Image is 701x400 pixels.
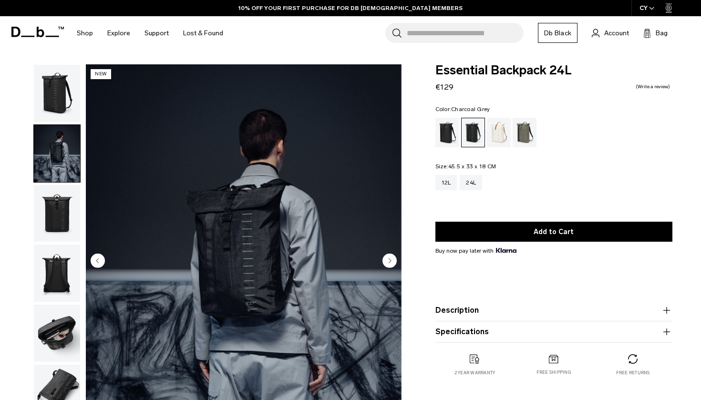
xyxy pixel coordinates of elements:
[382,253,397,269] button: Next slide
[107,16,130,50] a: Explore
[435,164,496,169] legend: Size:
[34,245,80,302] img: Essential Backpack 24L Charcoal Grey
[454,369,495,376] p: 2 year warranty
[636,84,670,89] a: Write a review
[91,69,111,79] p: New
[34,305,80,362] img: Essential Backpack 24L Charcoal Grey
[496,248,516,253] img: {"height" => 20, "alt" => "Klarna"}
[513,118,536,147] a: Forest Green
[487,118,511,147] a: Oatmilk
[435,175,457,190] a: 12L
[643,27,668,39] button: Bag
[34,185,80,242] img: Essential Backpack 24L Charcoal Grey
[238,4,463,12] a: 10% OFF YOUR FIRST PURCHASE FOR DB [DEMOGRAPHIC_DATA] MEMBERS
[183,16,223,50] a: Lost & Found
[70,16,230,50] nav: Main Navigation
[435,222,672,242] button: Add to Cart
[33,124,81,183] button: Essential Backpack 24L Charcoal Grey
[435,106,490,112] legend: Color:
[33,304,81,362] button: Essential Backpack 24L Charcoal Grey
[461,118,485,147] a: Charcoal Grey
[33,244,81,302] button: Essential Backpack 24L Charcoal Grey
[435,246,516,255] span: Buy now pay later with
[592,27,629,39] a: Account
[33,64,81,123] button: Essential Backpack 24L Charcoal Grey
[435,305,672,316] button: Description
[77,16,93,50] a: Shop
[616,369,650,376] p: Free returns
[144,16,169,50] a: Support
[34,125,80,182] img: Essential Backpack 24L Charcoal Grey
[33,185,81,243] button: Essential Backpack 24L Charcoal Grey
[656,28,668,38] span: Bag
[435,326,672,338] button: Specifications
[538,23,577,43] a: Db Black
[460,175,482,190] a: 24L
[604,28,629,38] span: Account
[536,369,571,376] p: Free shipping
[435,118,459,147] a: Black Out
[435,82,454,92] span: €129
[435,64,672,77] span: Essential Backpack 24L
[34,65,80,122] img: Essential Backpack 24L Charcoal Grey
[448,163,496,170] span: 45.5 x 33 x 18 CM
[91,253,105,269] button: Previous slide
[451,106,490,113] span: Charcoal Grey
